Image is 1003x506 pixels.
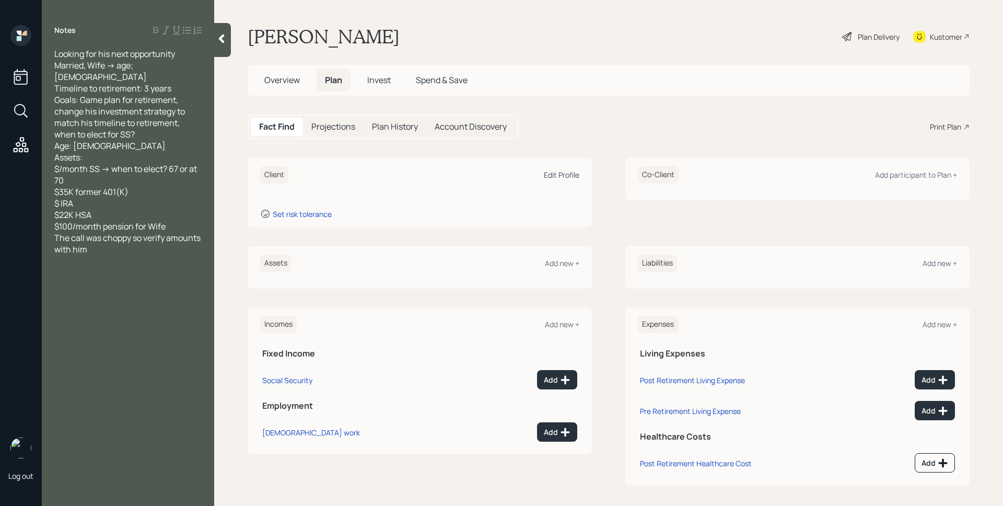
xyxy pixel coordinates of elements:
h5: Projections [311,122,355,132]
span: Spend & Save [416,74,468,86]
div: Set risk tolerance [273,209,332,219]
h6: Assets [260,255,291,272]
span: Overview [264,74,300,86]
div: Add [922,375,948,385]
h5: Healthcare Costs [640,432,955,442]
h5: Plan History [372,122,418,132]
div: Add new + [545,258,579,268]
div: Post Retirement Healthcare Cost [640,458,752,468]
button: Add [915,453,955,473]
div: Pre Retirement Living Expense [640,406,741,416]
h5: Fixed Income [262,349,577,359]
span: Invest [367,74,391,86]
h6: Co-Client [638,166,679,183]
div: Add [544,375,570,385]
div: [DEMOGRAPHIC_DATA] work [262,428,360,438]
div: Add [544,427,570,438]
div: Add new + [923,258,957,268]
h5: Account Discovery [435,122,507,132]
h6: Client [260,166,288,183]
div: Add new + [545,319,579,329]
div: Log out [8,471,33,481]
button: Add [915,370,955,389]
label: Notes [54,25,76,36]
h5: Employment [262,401,577,411]
button: Add [537,422,577,442]
span: Plan [325,74,342,86]
div: Post Retirement Living Expense [640,375,745,385]
div: Add [922,458,948,468]
h5: Living Expenses [640,349,955,359]
h6: Liabilities [638,255,677,272]
div: Plan Delivery [858,31,900,42]
h6: Expenses [638,316,678,333]
h5: Fact Find [259,122,295,132]
h1: [PERSON_NAME] [248,25,400,48]
img: james-distasi-headshot.png [10,438,31,458]
h6: Incomes [260,316,297,333]
span: Looking for his next opportunity Married, Wife -> age; [DEMOGRAPHIC_DATA] Timeline to retirement:... [54,48,202,255]
button: Add [537,370,577,389]
div: Add [922,406,948,416]
div: Add participant to Plan + [875,170,957,180]
div: Kustomer [930,31,962,42]
div: Print Plan [930,121,961,132]
div: Add new + [923,319,957,329]
div: Social Security [262,375,312,385]
div: Edit Profile [544,170,579,180]
button: Add [915,401,955,420]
